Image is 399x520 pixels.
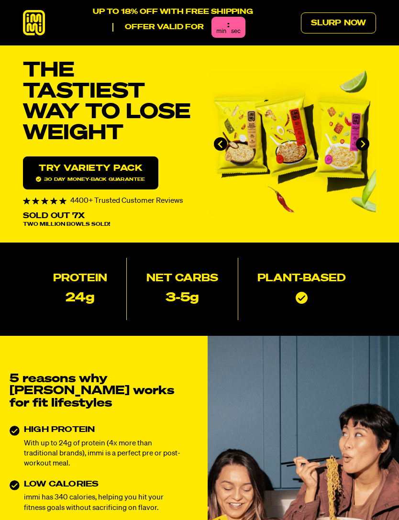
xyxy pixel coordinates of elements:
p: With up to 24g of protein (4x more than traditional brands), immi is a perfect pre or post-workou... [24,438,182,469]
div: immi slideshow [207,70,376,218]
p: 3-5g [166,292,199,304]
span: Two Million Bowls Sold! [23,222,110,227]
li: 1 of 4 [207,70,376,218]
h2: Net Carbs [146,274,218,284]
h2: 5 reasons why [PERSON_NAME] works for fit lifestyles [10,373,182,409]
div: : [227,21,229,30]
p: Sold Out 7X [23,212,85,220]
h1: THE TASTIEST WAY TO LOSE WEIGHT [23,61,192,144]
a: Try variety Pack30 day money-back guarantee [23,156,158,189]
p: UP TO 18% OFF WITH FREE SHIPPING [93,8,253,17]
button: Next slide [356,137,369,151]
button: Go to last slide [214,137,227,151]
a: Slurp Now [301,12,376,33]
p: 24g [66,292,95,304]
h3: HIGH PROTEIN [24,426,182,434]
p: Offer valid for [112,23,204,32]
h2: Protein [53,274,107,284]
span: min [216,28,226,34]
span: sec [231,28,241,34]
p: immi has 340 calories, helping you hit your fitness goals without sacrificing on flavor. [24,492,182,513]
h2: Plant-based [257,274,346,284]
div: 4400+ Trusted Customer Reviews [23,197,192,205]
h3: LOW CALORIES [24,480,182,488]
span: 30 day money-back guarantee [36,177,145,182]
